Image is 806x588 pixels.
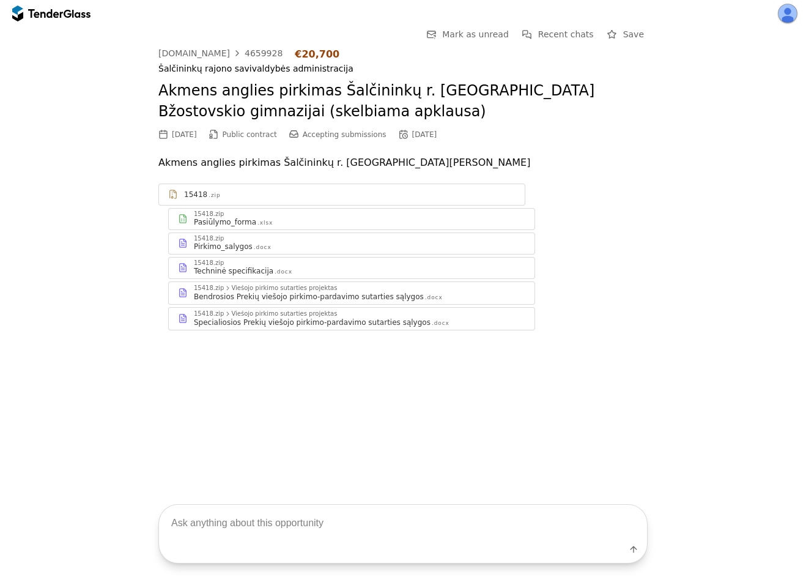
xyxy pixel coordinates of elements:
div: Viešojo pirkimo sutarties projektas [231,285,337,291]
div: 4659928 [245,49,283,58]
span: Save [623,29,644,39]
div: [DOMAIN_NAME] [158,49,230,58]
div: .zip [209,192,220,199]
div: .xlsx [257,219,273,227]
div: 15418.zip [194,285,224,291]
div: 15418.zip [194,236,224,242]
div: 15418.zip [194,311,224,317]
div: Šalčininkų rajono savivaldybės administracija [158,64,648,74]
span: Accepting submissions [303,130,386,139]
h2: Akmens anglies pirkimas Šalčininkų r. [GEOGRAPHIC_DATA] Bžostovskio gimnazijai (skelbiama apklausa) [158,81,648,122]
div: [DATE] [172,130,197,139]
div: .docx [254,244,272,251]
button: Save [604,27,648,42]
div: .docx [425,294,443,302]
div: €20,700 [295,48,339,60]
div: Viešojo pirkimo sutarties projektas [231,311,337,317]
div: .docx [432,319,449,327]
a: 15418.zipPasiūlymo_forma.xlsx [168,208,535,230]
span: Public contract [223,130,277,139]
div: 15418.zip [194,211,224,217]
button: Mark as unread [423,27,512,42]
span: Mark as unread [442,29,509,39]
a: 15418.zip [158,184,525,206]
div: Specialiosios Prekių viešojo pirkimo-pardavimo sutarties sąlygos [194,318,431,327]
div: 15418 [184,190,207,199]
div: [DATE] [412,130,437,139]
p: Akmens anglies pirkimas Šalčininkų r. [GEOGRAPHIC_DATA][PERSON_NAME] [158,154,648,171]
div: Techninė specifikacija [194,266,273,276]
a: 15418.zipTechninė specifikacija.docx [168,257,535,279]
div: Bendrosios Prekių viešojo pirkimo-pardavimo sutarties sąlygos [194,292,424,302]
div: .docx [275,268,292,276]
div: 15418.zip [194,260,224,266]
div: Pirkimo_salygos [194,242,253,251]
a: 15418.zipViešojo pirkimo sutarties projektasBendrosios Prekių viešojo pirkimo-pardavimo sutarties... [168,281,535,305]
a: 15418.zipViešojo pirkimo sutarties projektasSpecialiosios Prekių viešojo pirkimo-pardavimo sutart... [168,307,535,330]
span: Recent chats [538,29,594,39]
a: 15418.zipPirkimo_salygos.docx [168,233,535,255]
a: [DOMAIN_NAME]4659928 [158,48,283,58]
button: Recent chats [519,27,597,42]
div: Pasiūlymo_forma [194,217,256,227]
